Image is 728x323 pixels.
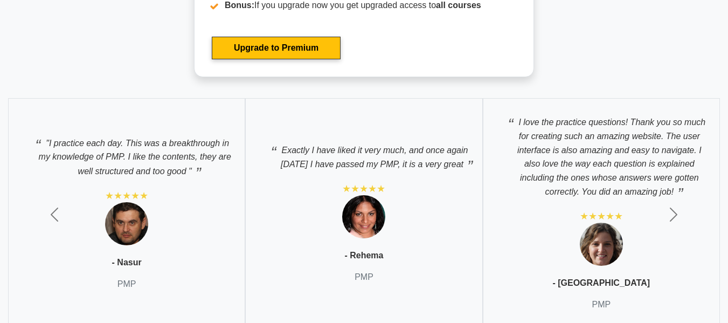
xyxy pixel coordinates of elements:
[342,182,385,195] div: ★★★★★
[19,130,234,178] p: "I practice each day. This was a breakthrough in my knowledge of PMP. I like the contents, they a...
[342,195,385,238] img: Testimonial 2
[344,249,383,262] p: - Rehema
[592,298,611,311] p: PMP
[552,277,650,290] p: - [GEOGRAPHIC_DATA]
[112,256,142,269] p: - Nasur
[580,223,623,266] img: Testimonial 3
[105,189,148,202] div: ★★★★★
[256,138,471,171] p: Exactly I have liked it very much, and once again [DATE] I have passed my PMP, it is a very great
[212,37,341,59] a: Upgrade to Premium
[355,271,373,284] p: PMP
[105,202,148,245] img: Testimonial 1
[117,278,136,291] p: PMP
[580,210,623,223] div: ★★★★★
[494,109,709,199] p: I love the practice questions! Thank you so much for creating such an amazing website. The user i...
